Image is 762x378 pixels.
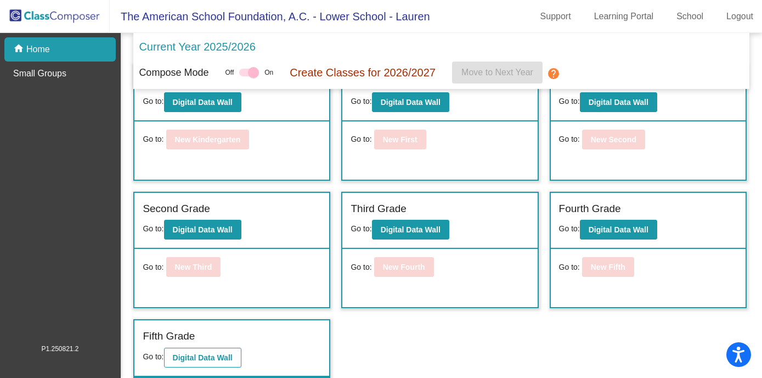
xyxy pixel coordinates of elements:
[143,201,210,217] label: Second Grade
[374,257,434,277] button: New Fourth
[164,348,241,368] button: Digital Data Wall
[225,68,234,77] span: Off
[173,225,233,234] b: Digital Data Wall
[290,64,436,81] p: Create Classes for 2026/2027
[374,130,426,149] button: New First
[351,134,371,145] span: Go to:
[381,225,441,234] b: Digital Data Wall
[547,67,560,80] mat-icon: help
[559,134,580,145] span: Go to:
[143,352,163,361] span: Go to:
[452,62,543,84] button: Move to Next Year
[26,43,50,56] p: Home
[173,98,233,107] b: Digital Data Wall
[351,224,371,233] span: Go to:
[381,98,441,107] b: Digital Data Wall
[175,263,212,271] b: New Third
[589,98,648,107] b: Digital Data Wall
[173,353,233,362] b: Digital Data Wall
[143,262,163,273] span: Go to:
[164,92,241,112] button: Digital Data Wall
[718,8,762,25] a: Logout
[264,68,273,77] span: On
[383,263,425,271] b: New Fourth
[668,8,712,25] a: School
[110,8,430,25] span: The American School Foundation, A.C. - Lower School - Lauren
[461,68,533,77] span: Move to Next Year
[559,224,580,233] span: Go to:
[351,262,371,273] span: Go to:
[143,224,163,233] span: Go to:
[143,97,163,105] span: Go to:
[582,130,645,149] button: New Second
[383,135,417,144] b: New First
[591,135,636,144] b: New Second
[166,257,221,277] button: New Third
[559,201,621,217] label: Fourth Grade
[166,130,250,149] button: New Kindergarten
[559,262,580,273] span: Go to:
[559,97,580,105] span: Go to:
[372,220,449,240] button: Digital Data Wall
[164,220,241,240] button: Digital Data Wall
[580,220,657,240] button: Digital Data Wall
[532,8,580,25] a: Support
[351,97,371,105] span: Go to:
[351,201,406,217] label: Third Grade
[372,92,449,112] button: Digital Data Wall
[143,134,163,145] span: Go to:
[139,38,255,55] p: Current Year 2025/2026
[13,43,26,56] mat-icon: home
[175,135,241,144] b: New Kindergarten
[139,65,208,80] p: Compose Mode
[143,329,195,344] label: Fifth Grade
[585,8,663,25] a: Learning Portal
[582,257,634,277] button: New Fifth
[580,92,657,112] button: Digital Data Wall
[591,263,625,271] b: New Fifth
[13,67,66,80] p: Small Groups
[589,225,648,234] b: Digital Data Wall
